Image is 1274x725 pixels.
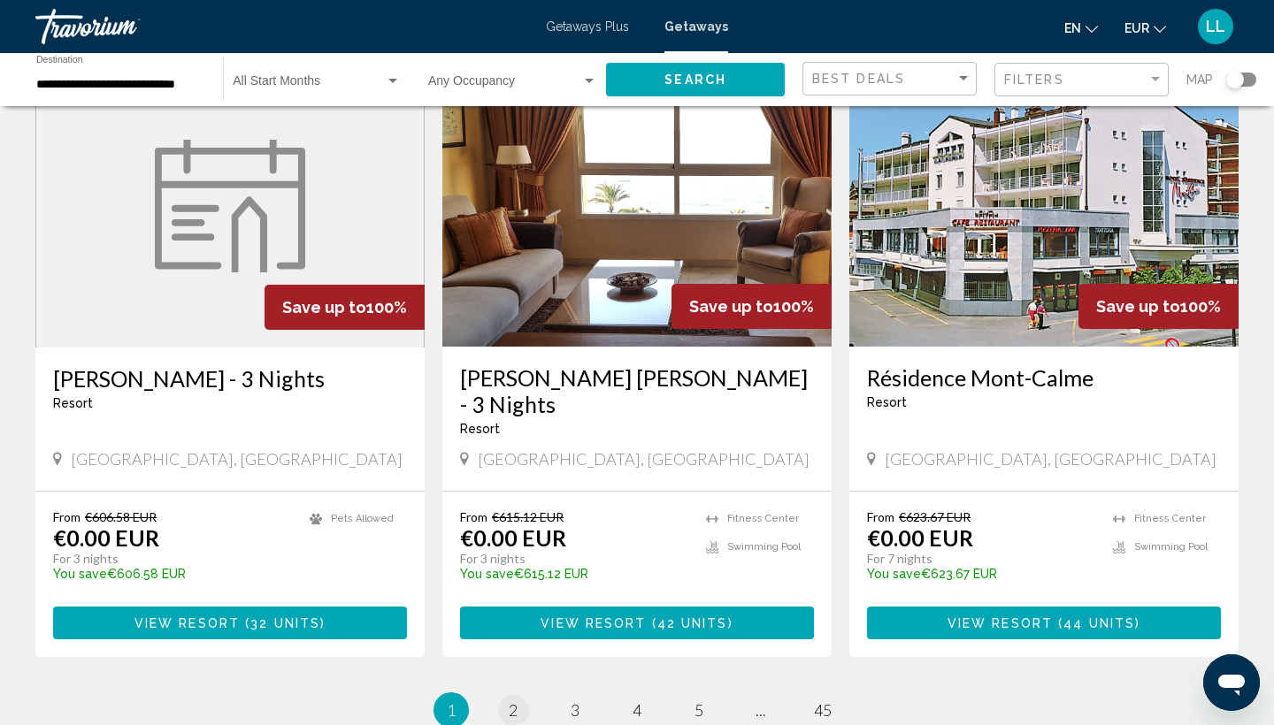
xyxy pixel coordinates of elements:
span: 2 [509,700,518,720]
img: week.svg [155,140,305,272]
p: €615.12 EUR [460,567,688,581]
span: LL [1206,18,1225,35]
span: ( ) [1053,616,1140,630]
span: 42 units [657,616,728,630]
div: 100% [672,284,832,329]
span: ( ) [240,616,326,630]
span: Resort [867,395,907,409]
span: €615.12 EUR [492,509,564,524]
span: 4 [633,700,641,720]
span: View Resort [948,616,1053,630]
button: View Resort(32 units) [53,607,407,639]
button: Search [606,63,785,95]
a: [PERSON_NAME] - 3 Nights [53,365,407,392]
span: [GEOGRAPHIC_DATA], [GEOGRAPHIC_DATA] [885,449,1216,469]
span: €623.67 EUR [899,509,971,524]
span: Resort [53,396,93,410]
button: Change language [1064,15,1098,41]
span: View Resort [134,616,240,630]
span: Swimming Pool [727,541,801,553]
button: User Menu [1193,8,1239,45]
a: Getaways [664,19,728,34]
p: €0.00 EUR [867,524,973,551]
p: €0.00 EUR [53,524,159,551]
span: Pets Allowed [331,513,394,524]
span: Map [1186,67,1213,92]
span: en [1064,21,1081,35]
span: Resort [460,422,500,436]
span: You save [867,567,921,581]
a: Travorium [35,9,528,44]
span: From [460,509,487,524]
p: For 3 nights [53,551,292,567]
span: ... [756,700,766,720]
mat-select: Sort by [812,72,971,87]
button: Filter [994,62,1169,98]
span: View Resort [541,616,646,630]
button: Change currency [1124,15,1166,41]
button: View Resort(44 units) [867,607,1221,639]
div: 100% [1078,284,1239,329]
p: €606.58 EUR [53,567,292,581]
button: View Resort(42 units) [460,607,814,639]
span: Save up to [1096,297,1180,316]
span: 32 units [250,616,320,630]
span: Filters [1004,72,1064,87]
a: [PERSON_NAME] [PERSON_NAME] - 3 Nights [460,364,814,417]
span: Best Deals [812,72,905,86]
span: From [53,509,81,524]
span: Fitness Center [727,513,799,524]
span: €606.58 EUR [85,509,157,524]
img: 3466E01X.jpg [849,64,1239,347]
p: For 3 nights [460,551,688,567]
span: From [867,509,894,524]
span: Swimming Pool [1134,541,1208,553]
span: Save up to [689,297,773,316]
span: [GEOGRAPHIC_DATA], [GEOGRAPHIC_DATA] [478,449,810,469]
span: You save [460,567,514,581]
span: Save up to [282,298,366,317]
span: 44 units [1063,616,1135,630]
span: Search [664,73,726,88]
a: Résidence Mont-Calme [867,364,1221,391]
span: [GEOGRAPHIC_DATA], [GEOGRAPHIC_DATA] [71,449,403,469]
a: Getaways Plus [546,19,629,34]
p: €623.67 EUR [867,567,1095,581]
p: €0.00 EUR [460,524,566,551]
span: EUR [1124,21,1149,35]
span: 1 [447,700,456,720]
span: 3 [571,700,579,720]
iframe: Bouton de lancement de la fenêtre de messagerie [1203,654,1260,711]
div: 100% [265,285,425,330]
span: You save [53,567,107,581]
p: For 7 nights [867,551,1095,567]
span: Fitness Center [1134,513,1206,524]
span: ( ) [646,616,733,630]
span: 5 [695,700,703,720]
span: 45 [814,700,832,720]
img: 1689I01X.jpg [442,64,832,347]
